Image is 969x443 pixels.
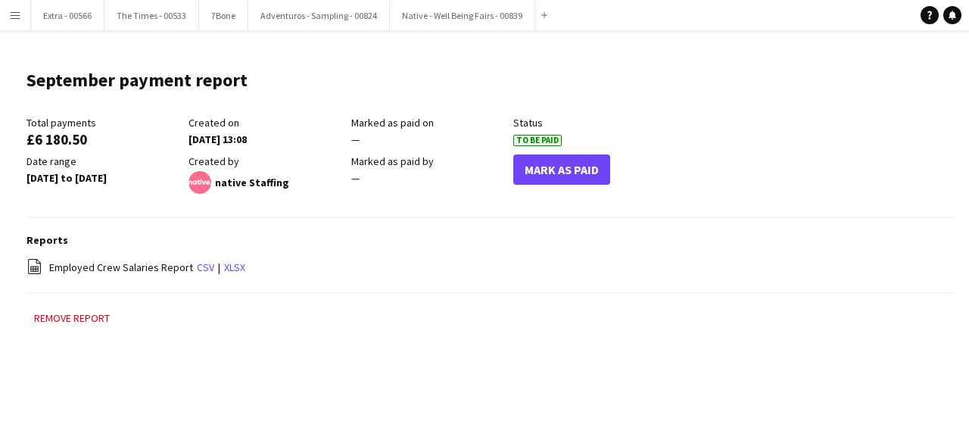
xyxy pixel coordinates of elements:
div: Created by [189,154,343,168]
button: Mark As Paid [513,154,610,185]
div: £6 180.50 [26,133,181,146]
a: csv [197,260,214,274]
span: Employed Crew Salaries Report [49,260,193,274]
h3: Reports [26,233,954,247]
div: | [26,258,954,277]
span: — [351,133,360,146]
button: Remove report [26,309,117,327]
button: 7Bone [199,1,248,30]
span: — [351,171,360,185]
div: Marked as paid on [351,116,506,129]
div: [DATE] 13:08 [189,133,343,146]
div: Created on [189,116,343,129]
h1: September payment report [26,69,248,92]
button: Extra - 00566 [31,1,104,30]
div: Date range [26,154,181,168]
button: Native - Well Being Fairs - 00839 [390,1,535,30]
a: xlsx [224,260,245,274]
button: Adventuros - Sampling - 00824 [248,1,390,30]
span: To Be Paid [513,135,562,146]
button: The Times - 00533 [104,1,199,30]
div: native Staffing [189,171,343,194]
div: Total payments [26,116,181,129]
div: [DATE] to [DATE] [26,171,181,185]
div: Status [513,116,668,129]
div: Marked as paid by [351,154,506,168]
